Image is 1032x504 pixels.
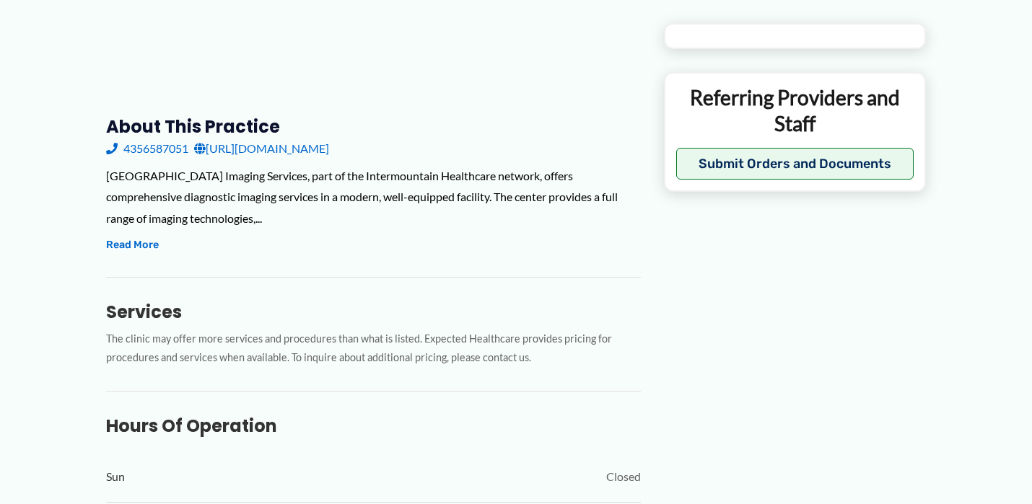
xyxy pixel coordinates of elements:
[106,466,125,487] span: Sun
[106,415,641,437] h3: Hours of Operation
[194,138,329,159] a: [URL][DOMAIN_NAME]
[106,301,641,323] h3: Services
[106,138,188,159] a: 4356587051
[106,115,641,138] h3: About this practice
[676,84,914,137] p: Referring Providers and Staff
[106,330,641,368] p: The clinic may offer more services and procedures than what is listed. Expected Healthcare provid...
[106,165,641,229] div: [GEOGRAPHIC_DATA] Imaging Services, part of the Intermountain Healthcare network, offers comprehe...
[676,148,914,180] button: Submit Orders and Documents
[106,236,159,254] button: Read More
[606,466,641,487] span: Closed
